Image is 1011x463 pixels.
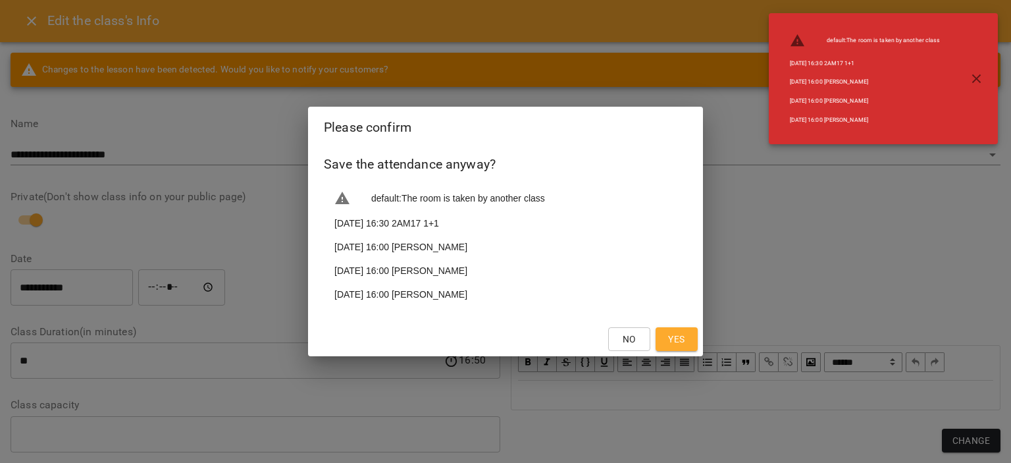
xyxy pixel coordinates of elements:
[324,117,687,138] h2: Please confirm
[779,72,951,92] li: [DATE] 16:00 [PERSON_NAME]
[324,283,687,306] li: [DATE] 16:00 [PERSON_NAME]
[324,185,687,211] li: default : The room is taken by another class
[779,92,951,111] li: [DATE] 16:00 [PERSON_NAME]
[608,327,650,351] button: No
[623,331,636,347] span: No
[779,28,951,54] li: default : The room is taken by another class
[324,235,687,259] li: [DATE] 16:00 [PERSON_NAME]
[324,154,687,175] h6: Save the attendance anyway?
[779,111,951,130] li: [DATE] 16:00 [PERSON_NAME]
[324,211,687,235] li: [DATE] 16:30 2АМ17 1+1
[668,331,685,347] span: Yes
[324,259,687,283] li: [DATE] 16:00 [PERSON_NAME]
[656,327,698,351] button: Yes
[779,54,951,73] li: [DATE] 16:30 2АМ17 1+1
